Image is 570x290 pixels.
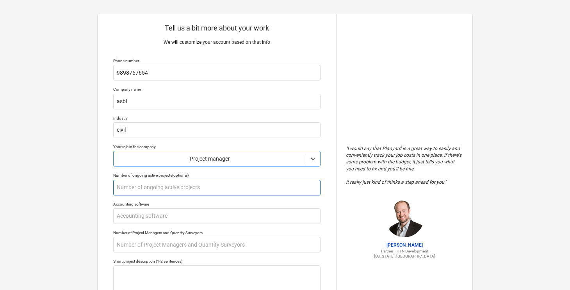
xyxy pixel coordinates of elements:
div: Company name [113,87,321,92]
p: We will customize your account based on that info [113,39,321,46]
p: Tell us a bit more about your work [113,23,321,33]
p: [US_STATE], [GEOGRAPHIC_DATA] [346,254,463,259]
div: Number of ongoing active projects (optional) [113,173,321,178]
div: Short project description (1-2 sentences) [113,259,321,264]
div: Number of Project Managers and Quantity Surveyors [113,230,321,235]
p: " I would say that Planyard is a great way to easily and conveniently track your job costs in one... [346,145,463,186]
input: Number of Project Managers and Quantity Surveyors [113,237,321,252]
div: Accounting software [113,202,321,207]
img: Jordan Cohen [385,198,424,237]
p: Partner - TITN Development [346,249,463,254]
div: Industry [113,116,321,121]
iframe: Chat Widget [531,252,570,290]
input: Your phone number [113,65,321,81]
div: Your role in the company [113,144,321,149]
div: Phone number [113,58,321,63]
input: Accounting software [113,208,321,224]
p: [PERSON_NAME] [346,242,463,249]
input: Industry [113,122,321,138]
input: Number of ongoing active projects [113,180,321,195]
input: Company name [113,94,321,109]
